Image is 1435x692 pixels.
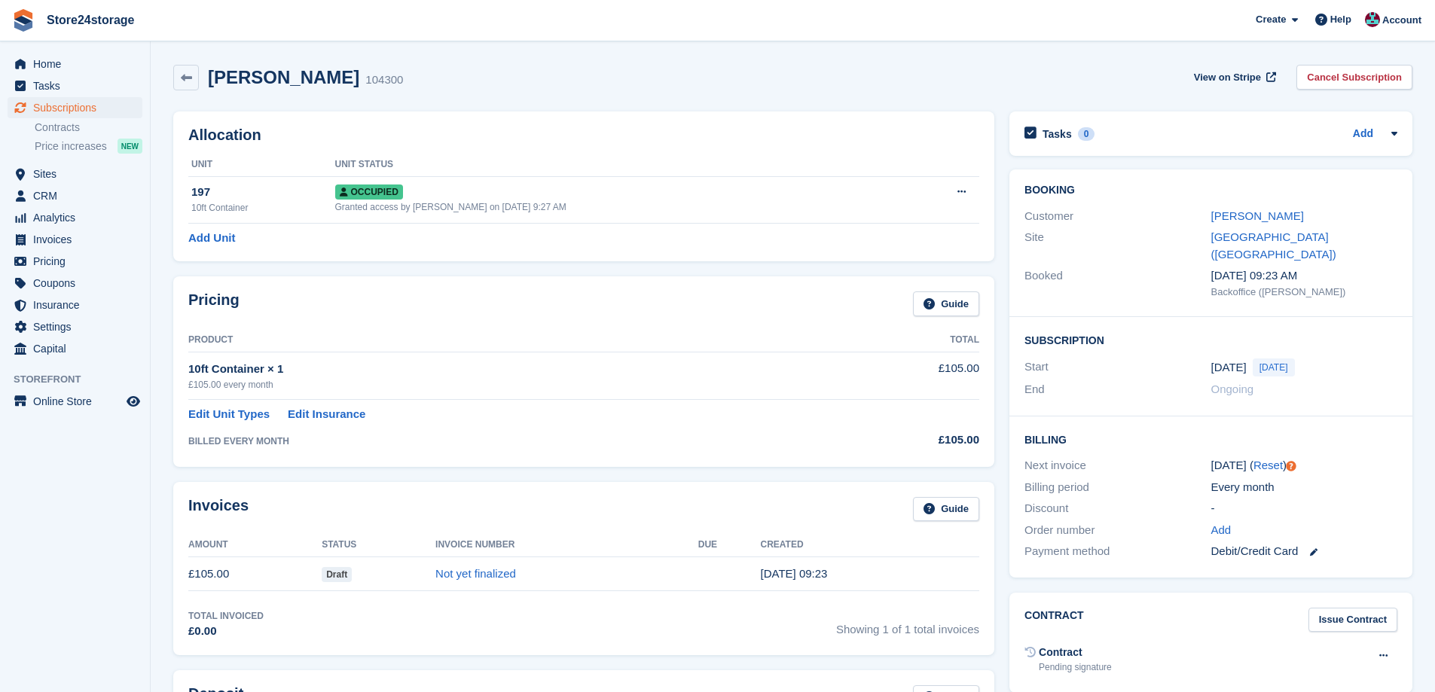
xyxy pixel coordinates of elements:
a: Store24storage [41,8,141,32]
span: Help [1330,12,1351,27]
span: Account [1382,13,1421,28]
img: George [1365,12,1380,27]
img: stora-icon-8386f47178a22dfd0bd8f6a31ec36ba5ce8667c1dd55bd0f319d3a0aa187defe.svg [12,9,35,32]
div: Tooltip anchor [1284,459,1298,473]
span: Create [1256,12,1286,27]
